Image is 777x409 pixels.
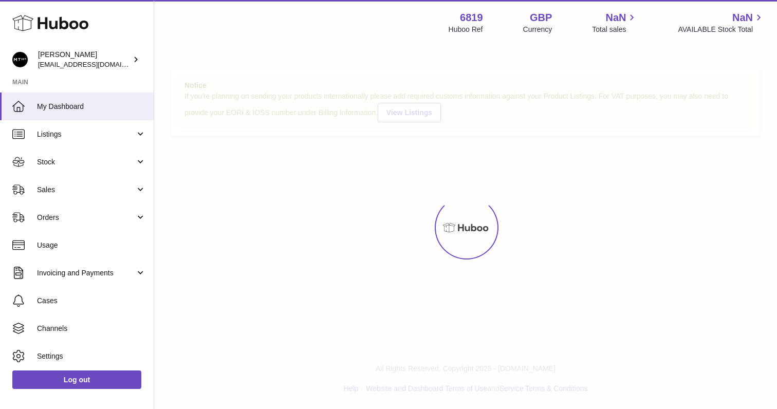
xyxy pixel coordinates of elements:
[37,296,146,306] span: Cases
[37,185,135,195] span: Sales
[38,50,131,69] div: [PERSON_NAME]
[523,25,552,34] div: Currency
[37,351,146,361] span: Settings
[460,11,483,25] strong: 6819
[37,268,135,278] span: Invoicing and Payments
[530,11,552,25] strong: GBP
[12,370,141,389] a: Log out
[37,102,146,111] span: My Dashboard
[449,25,483,34] div: Huboo Ref
[605,11,626,25] span: NaN
[37,240,146,250] span: Usage
[37,129,135,139] span: Listings
[37,213,135,222] span: Orders
[37,157,135,167] span: Stock
[592,11,638,34] a: NaN Total sales
[592,25,638,34] span: Total sales
[37,324,146,333] span: Channels
[12,52,28,67] img: internalAdmin-6819@internal.huboo.com
[678,11,765,34] a: NaN AVAILABLE Stock Total
[38,60,151,68] span: [EMAIL_ADDRESS][DOMAIN_NAME]
[678,25,765,34] span: AVAILABLE Stock Total
[732,11,753,25] span: NaN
